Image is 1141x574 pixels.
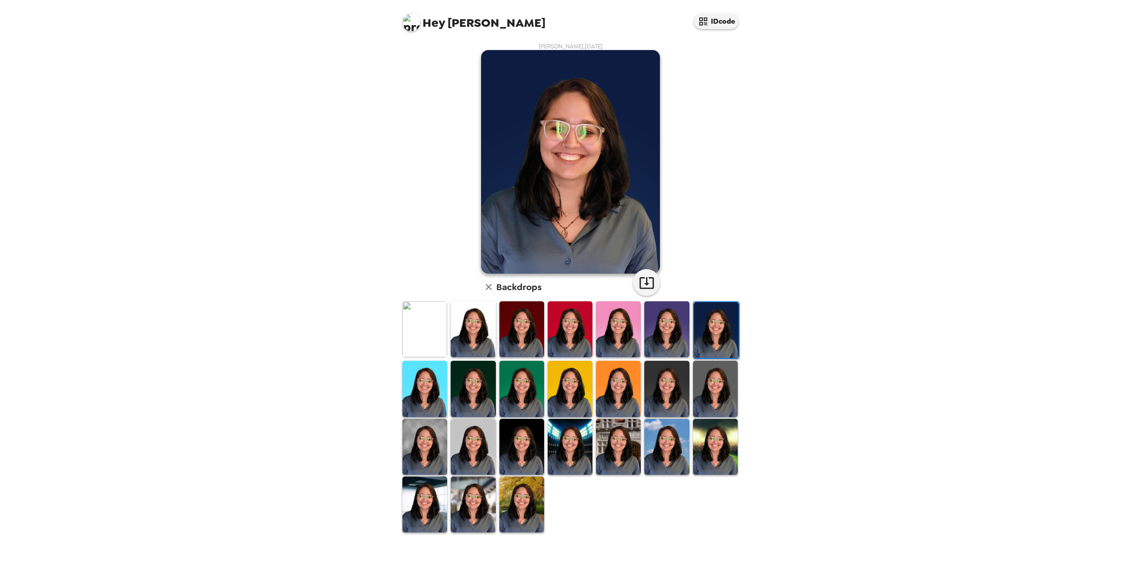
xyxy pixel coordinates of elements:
img: profile pic [402,13,420,31]
h6: Backdrops [496,280,541,294]
span: [PERSON_NAME] [402,9,545,29]
span: Hey [423,15,445,31]
img: Original [402,301,447,357]
span: [PERSON_NAME] , [DATE] [539,42,603,50]
button: IDcode [694,13,739,29]
img: user [481,50,660,274]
